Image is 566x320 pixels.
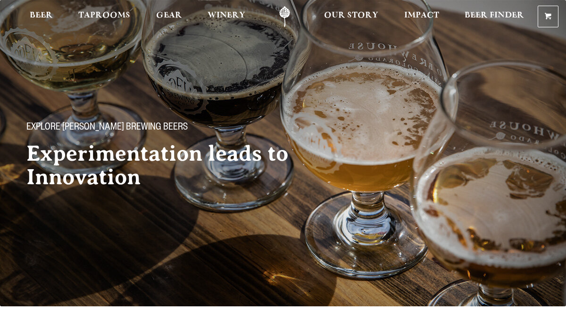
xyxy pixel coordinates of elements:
[267,6,302,27] a: Odell Home
[72,6,136,27] a: Taprooms
[26,122,188,134] span: Explore [PERSON_NAME] Brewing Beers
[156,12,182,19] span: Gear
[398,6,445,27] a: Impact
[404,12,439,19] span: Impact
[24,6,59,27] a: Beer
[458,6,530,27] a: Beer Finder
[318,6,384,27] a: Our Story
[465,12,524,19] span: Beer Finder
[26,142,321,189] h2: Experimentation leads to Innovation
[78,12,130,19] span: Taprooms
[208,12,245,19] span: Winery
[324,12,378,19] span: Our Story
[150,6,188,27] a: Gear
[201,6,251,27] a: Winery
[30,12,53,19] span: Beer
